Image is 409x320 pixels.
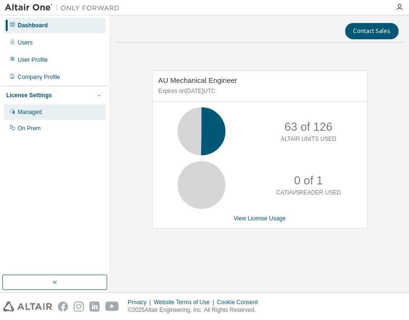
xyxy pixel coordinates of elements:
[18,108,42,116] div: Managed
[158,87,359,95] p: Expires on [DATE] UTC
[284,119,332,135] p: 63 of 126
[217,298,263,306] div: Cookie Consent
[105,301,119,311] img: youtube.svg
[128,306,264,314] p: © 2025 Altair Engineering, Inc. All Rights Reserved.
[5,3,124,12] img: Altair One
[18,73,60,81] div: Company Profile
[294,172,322,189] p: 0 of 1
[158,76,237,84] span: AU Mechanical Engineer
[18,125,41,132] div: On Prem
[89,301,99,311] img: linkedin.svg
[18,22,48,29] div: Dashboard
[6,91,52,99] div: License Settings
[345,23,398,39] button: Contact Sales
[58,301,68,311] img: facebook.svg
[74,301,84,311] img: instagram.svg
[3,301,52,311] img: altair_logo.svg
[18,56,48,64] div: User Profile
[128,298,154,306] div: Privacy
[18,39,33,46] div: Users
[233,215,286,222] a: View License Usage
[280,135,336,143] p: ALTAIR UNITS USED
[154,298,217,306] div: Website Terms of Use
[276,189,341,197] p: CATIAV5READER USED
